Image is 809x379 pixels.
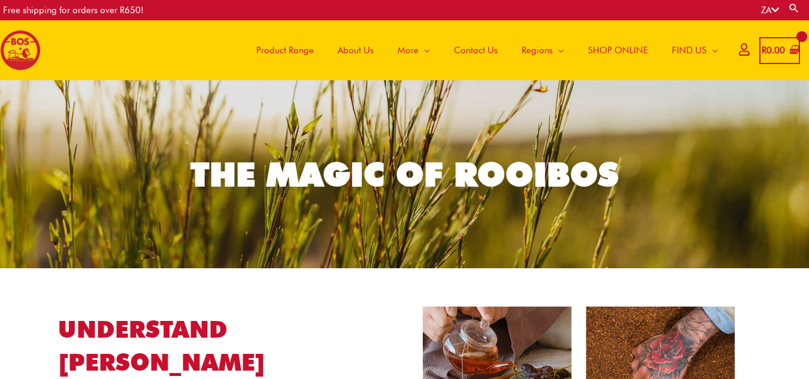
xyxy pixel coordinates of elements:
a: ZA [761,5,779,16]
span: SHOP ONLINE [588,32,648,68]
a: More [386,20,442,80]
bdi: 0.00 [762,45,785,56]
a: Regions [510,20,576,80]
span: More [398,32,419,68]
h1: UNDERSTAND [PERSON_NAME] [58,313,370,378]
span: About Us [338,32,374,68]
a: Product Range [244,20,326,80]
a: About Us [326,20,386,80]
a: Search button [788,2,800,14]
span: Regions [522,32,553,68]
div: THE MAGIC OF ROOIBOS [190,158,619,191]
span: Contact Us [454,32,498,68]
a: View Shopping Cart, empty [759,37,800,64]
a: Contact Us [442,20,510,80]
a: SHOP ONLINE [576,20,660,80]
span: FIND US [672,32,707,68]
span: R [762,45,766,56]
nav: Site Navigation [235,20,730,80]
span: Product Range [256,32,314,68]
